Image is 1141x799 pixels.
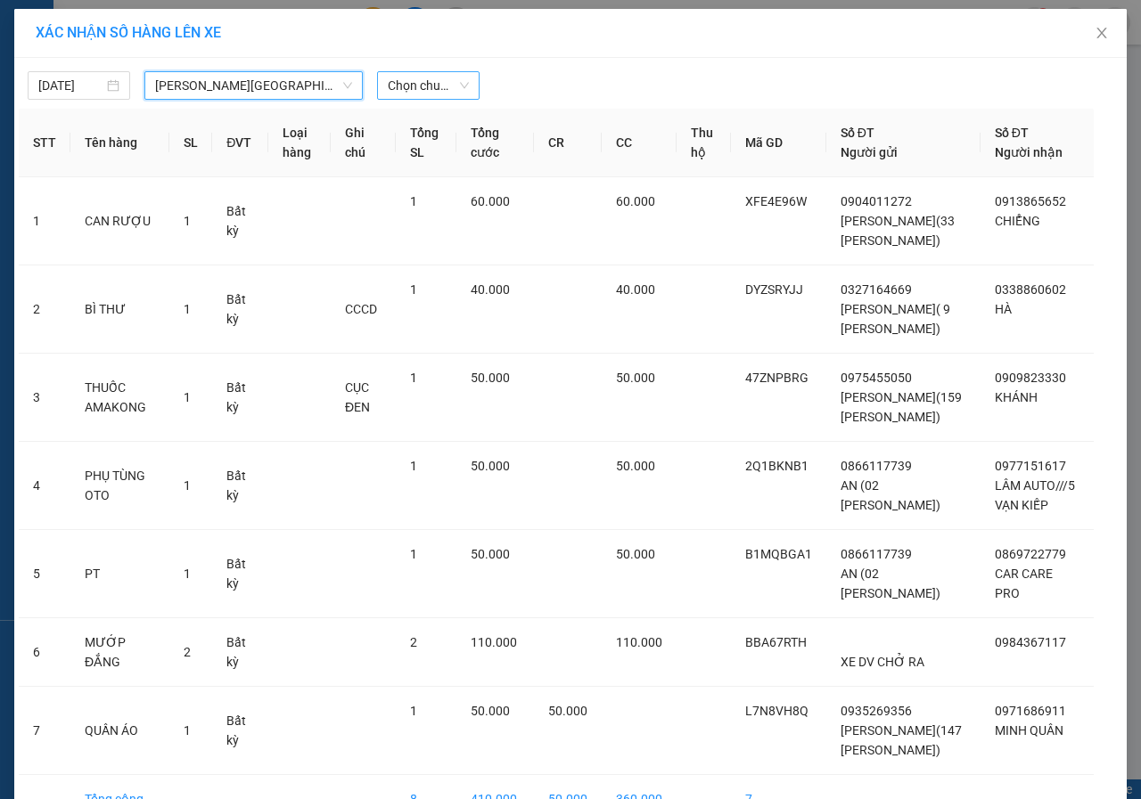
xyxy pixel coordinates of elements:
[995,214,1040,228] span: CHIỂNG
[70,530,169,618] td: PT
[841,478,940,512] span: AN (02 [PERSON_NAME])
[388,72,469,99] span: Chọn chuyến
[995,390,1038,404] span: KHÁNH
[995,478,1075,512] span: LÂM AUTO///5 VẠN KIẾP
[995,635,1066,649] span: 0984367117
[184,567,191,581] span: 1
[176,79,357,104] div: 0971686911
[212,265,267,354] td: Bất kỳ
[471,371,510,385] span: 50.000
[1095,26,1109,40] span: close
[19,354,70,442] td: 3
[70,109,169,177] th: Tên hàng
[745,547,812,561] span: B1MQBGA1
[548,704,587,718] span: 50.000
[212,618,267,687] td: Bất kỳ
[396,109,456,177] th: Tổng SL
[169,109,212,177] th: SL
[731,109,826,177] th: Mã GD
[995,704,1066,718] span: 0971686911
[410,459,417,473] span: 1
[342,80,353,91] span: down
[471,635,517,649] span: 110.000
[184,723,191,738] span: 1
[410,194,417,208] span: 1
[471,194,510,208] span: 60.000
[616,194,655,208] span: 60.000
[616,459,655,473] span: 50.000
[184,390,191,404] span: 1
[15,17,43,36] span: Gửi:
[995,126,1029,140] span: Số ĐT
[410,371,417,385] span: 1
[456,109,534,177] th: Tổng cước
[745,635,807,649] span: BBA67RTH
[534,109,602,177] th: CR
[70,687,169,775] td: QUẦN ÁO
[841,214,955,248] span: [PERSON_NAME](33 [PERSON_NAME])
[19,265,70,354] td: 2
[745,282,803,297] span: DYZSRYJJ
[616,635,662,649] span: 110.000
[471,282,510,297] span: 40.000
[471,459,510,473] span: 50.000
[841,371,912,385] span: 0975455050
[602,109,677,177] th: CC
[184,478,191,493] span: 1
[212,177,267,265] td: Bất kỳ
[995,282,1066,297] span: 0338860602
[184,645,191,659] span: 2
[841,194,912,208] span: 0904011272
[212,687,267,775] td: Bất kỳ
[212,442,267,530] td: Bất kỳ
[841,567,940,600] span: AN (02 [PERSON_NAME])
[19,687,70,775] td: 7
[176,17,219,36] span: Nhận:
[268,109,331,177] th: Loại hàng
[616,547,655,561] span: 50.000
[38,76,103,95] input: 12/09/2025
[70,354,169,442] td: THUỐC AMAKONG
[331,109,396,177] th: Ghi chú
[19,109,70,177] th: STT
[15,58,164,122] div: [PERSON_NAME](147 [PERSON_NAME])
[471,547,510,561] span: 50.000
[176,58,357,79] div: MINH QUÂN
[345,380,370,414] span: CỤC ĐEN
[995,371,1066,385] span: 0909823330
[212,530,267,618] td: Bất kỳ
[345,302,377,316] span: CCCD
[212,109,267,177] th: ĐVT
[745,704,809,718] span: L7N8VH8Q
[841,547,912,561] span: 0866117739
[410,704,417,718] span: 1
[745,459,809,473] span: 2Q1BKNB1
[184,214,191,228] span: 1
[616,282,655,297] span: 40.000
[70,618,169,687] td: MƯỚP ĐẮNG
[995,567,1053,600] span: CAR CARE PRO
[995,145,1063,159] span: Người nhận
[841,459,912,473] span: 0866117739
[841,655,924,669] span: XE DV CHỞ RA
[70,442,169,530] td: PHỤ TÙNG OTO
[410,635,417,649] span: 2
[677,109,731,177] th: Thu hộ
[184,302,191,316] span: 1
[410,547,417,561] span: 1
[841,282,912,297] span: 0327164669
[19,442,70,530] td: 4
[841,145,898,159] span: Người gửi
[36,24,221,41] span: XÁC NHẬN SỐ HÀNG LÊN XE
[15,15,164,58] div: BX Phía Bắc BMT
[410,282,417,297] span: 1
[616,371,655,385] span: 50.000
[841,704,912,718] span: 0935269356
[995,723,1063,738] span: MINH QUÂN
[995,459,1066,473] span: 0977151617
[841,723,962,757] span: [PERSON_NAME](147 [PERSON_NAME])
[19,177,70,265] td: 1
[841,302,950,336] span: [PERSON_NAME]( 9 [PERSON_NAME])
[1077,9,1127,59] button: Close
[745,371,809,385] span: 47ZNPBRG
